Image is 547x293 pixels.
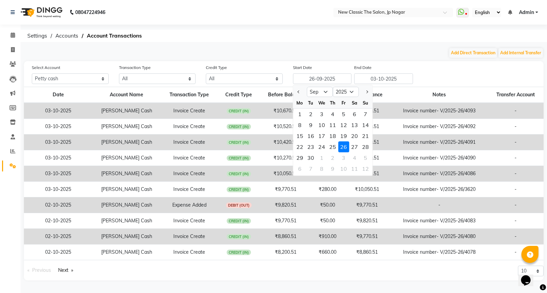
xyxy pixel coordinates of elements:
[316,120,327,130] div: 10
[488,119,544,135] td: -
[327,163,338,174] div: 9
[24,166,92,182] td: 03-10-2025
[206,65,227,71] label: Credit Type
[327,152,338,163] div: Thursday, October 2, 2025
[349,163,360,174] div: Saturday, October 11, 2025
[305,120,316,130] div: 9
[260,166,312,182] td: ₹10,050.51
[349,130,360,141] div: Saturday, September 20, 2025
[316,130,327,141] div: 17
[161,182,218,197] td: Invoice Create
[316,152,327,163] div: Wednesday, October 1, 2025
[294,152,305,163] div: Monday, September 29, 2025
[349,109,360,120] div: Saturday, September 6, 2025
[316,141,327,152] div: 24
[488,197,544,213] td: -
[338,120,349,130] div: 12
[260,119,312,135] td: ₹10,520.51
[327,130,338,141] div: Thursday, September 18, 2025
[316,163,327,174] div: Wednesday, October 8, 2025
[343,197,391,213] td: ₹9,770.51
[226,203,252,208] span: DEBIT (OUT)
[364,86,370,97] button: Next month
[305,163,316,174] div: 7
[338,152,349,163] div: Friday, October 3, 2025
[518,266,540,286] iframe: chat widget
[360,163,371,174] div: 12
[92,135,161,150] td: [PERSON_NAME] Cash
[227,155,251,161] span: CREDIT (IN)
[391,166,488,182] td: Invoice number- V/2025-26/4086
[312,197,343,213] td: ₹50.00
[391,135,488,150] td: Invoice number- V/2025-26/4091
[338,163,349,174] div: Friday, October 10, 2025
[305,163,316,174] div: Tuesday, October 7, 2025
[294,109,305,120] div: Monday, September 1, 2025
[92,119,161,135] td: [PERSON_NAME] Cash
[349,130,360,141] div: 20
[343,213,391,229] td: ₹9,820.51
[294,141,305,152] div: 22
[305,141,316,152] div: Tuesday, September 23, 2025
[75,3,105,22] b: 08047224946
[338,141,349,152] div: Friday, September 26, 2025
[260,103,312,119] td: ₹10,670.51
[327,120,338,130] div: Thursday, September 11, 2025
[343,229,391,245] td: ₹9,770.51
[349,120,360,130] div: 13
[360,141,371,152] div: 28
[360,109,371,120] div: 7
[338,97,349,108] div: Fr
[92,150,161,166] td: [PERSON_NAME] Cash
[294,109,305,120] div: 1
[218,87,260,103] th: Credit Type
[360,130,371,141] div: Sunday, September 21, 2025
[161,213,218,229] td: Invoice Create
[360,152,371,163] div: 5
[32,267,51,273] span: Previous
[24,266,279,275] nav: Pagination
[161,245,218,260] td: Invoice Create
[260,197,312,213] td: ₹9,820.51
[305,130,316,141] div: 16
[260,213,312,229] td: ₹9,770.51
[391,245,488,260] td: Invoice number- V/2025-26/4078
[338,152,349,163] div: 3
[391,150,488,166] td: Invoice number- V/2025-26/4090
[360,163,371,174] div: Sunday, October 12, 2025
[360,120,371,130] div: Sunday, September 14, 2025
[92,229,161,245] td: [PERSON_NAME] Cash
[327,141,338,152] div: 25
[343,245,391,260] td: ₹8,860.51
[391,229,488,245] td: Invoice number- V/2025-26/4080
[24,103,92,119] td: 03-10-2025
[294,97,305,108] div: Mo
[305,130,316,141] div: Tuesday, September 16, 2025
[293,73,352,84] input: Start Date
[327,130,338,141] div: 18
[227,187,251,192] span: CREDIT (IN)
[338,130,349,141] div: 19
[296,86,302,97] button: Previous month
[338,163,349,174] div: 10
[488,229,544,245] td: -
[293,65,312,71] label: Start Date
[391,213,488,229] td: Invoice number- V/2025-26/4083
[349,141,360,152] div: Saturday, September 27, 2025
[349,152,360,163] div: Saturday, October 4, 2025
[312,213,343,229] td: ₹50.00
[227,171,251,177] span: CREDIT (IN)
[360,120,371,130] div: 14
[161,197,218,213] td: Expense Added
[312,245,343,260] td: ₹660.00
[349,152,360,163] div: 4
[161,103,218,119] td: Invoice Create
[338,109,349,120] div: Friday, September 5, 2025
[488,166,544,182] td: -
[305,141,316,152] div: 23
[391,197,488,213] td: -
[349,141,360,152] div: 27
[92,182,161,197] td: [PERSON_NAME] Cash
[294,163,305,174] div: Monday, October 6, 2025
[260,229,312,245] td: ₹8,860.51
